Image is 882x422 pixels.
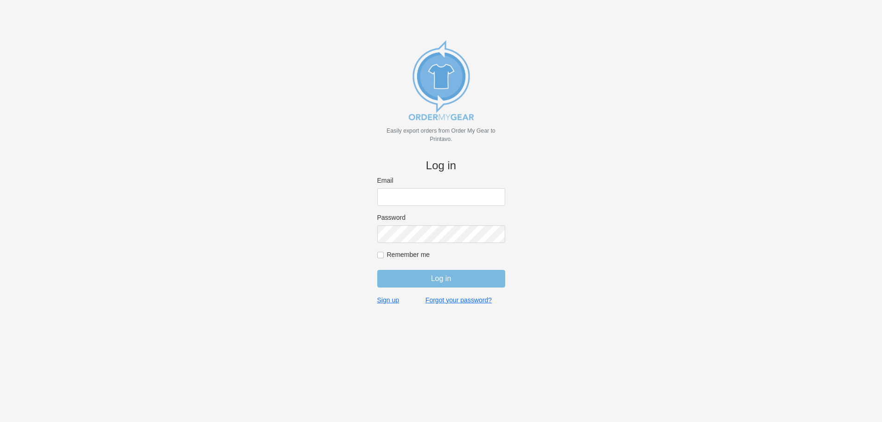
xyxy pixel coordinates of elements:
[377,213,505,222] label: Password
[395,34,488,127] img: new_omg_export_logo-652582c309f788888370c3373ec495a74b7b3fc93c8838f76510ecd25890bcc4.png
[377,176,505,185] label: Email
[377,296,399,304] a: Sign up
[377,127,505,143] p: Easily export orders from Order My Gear to Printavo.
[425,296,492,304] a: Forgot your password?
[377,159,505,173] h4: Log in
[387,250,505,259] label: Remember me
[377,270,505,288] input: Log in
